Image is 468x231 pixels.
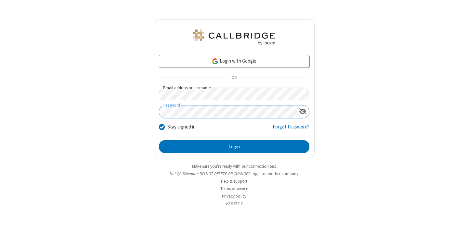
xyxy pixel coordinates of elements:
[192,164,276,169] a: Make sure you're ready with our connection test
[159,140,309,153] button: Login
[222,193,246,199] a: Privacy policy
[192,30,276,45] img: QA Selenium DO NOT DELETE OR CHANGE
[212,58,219,65] img: google-icon.png
[159,105,296,118] input: Password
[154,201,315,207] li: v2.6.352.7
[452,214,463,226] iframe: Chat
[220,186,248,191] a: Terms of service
[273,123,309,136] a: Forgot Password?
[229,73,239,82] span: OR
[251,171,298,177] button: Login to another company
[159,88,309,100] input: Email address or username
[221,178,247,184] a: Help & support
[167,123,196,131] label: Stay signed in
[159,55,309,68] a: Login with Google
[296,105,309,117] div: Show password
[154,171,315,177] li: Not QA Selenium DO NOT DELETE OR CHANGE?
